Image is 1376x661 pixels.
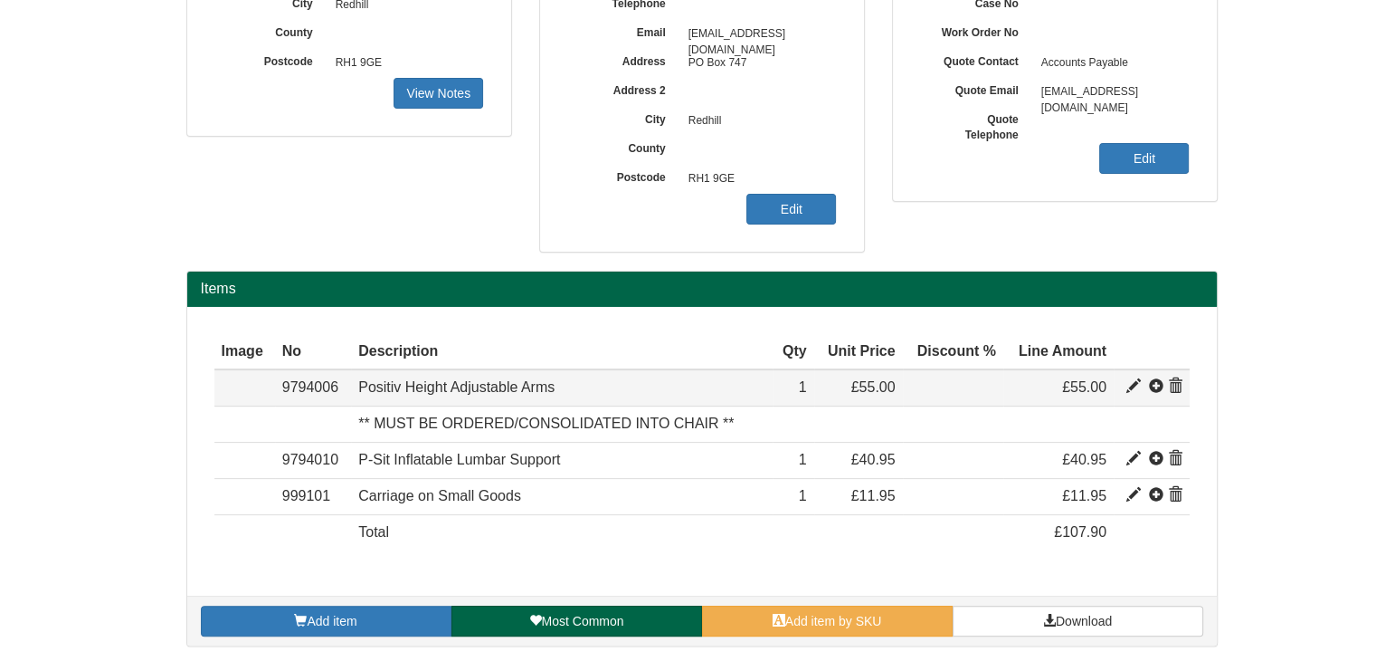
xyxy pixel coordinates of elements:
[275,479,352,515] td: 999101
[679,107,837,136] span: Redhill
[214,49,327,70] label: Postcode
[1032,78,1190,107] span: [EMAIL_ADDRESS][DOMAIN_NAME]
[394,78,483,109] a: View Notes
[214,334,275,370] th: Image
[358,452,560,467] span: P-Sit Inflatable Lumbar Support
[851,379,896,395] span: £55.00
[1032,49,1190,78] span: Accounts Payable
[785,614,882,628] span: Add item by SKU
[1056,614,1112,628] span: Download
[679,165,837,194] span: RH1 9GE
[903,334,1003,370] th: Discount %
[1062,452,1106,467] span: £40.95
[214,20,327,41] label: County
[275,334,352,370] th: No
[351,334,772,370] th: Description
[953,606,1203,637] a: Download
[358,416,734,431] span: ** MUST BE ORDERED/CONSOLIDATED INTO CHAIR **
[851,452,896,467] span: £40.95
[920,107,1032,143] label: Quote Telephone
[275,369,352,406] td: 9794006
[541,614,623,628] span: Most Common
[679,49,837,78] span: PO Box 747
[201,281,1203,297] h2: Items
[920,20,1032,41] label: Work Order No
[275,443,352,479] td: 9794010
[567,20,679,41] label: Email
[358,488,521,503] span: Carriage on Small Goods
[1062,379,1106,395] span: £55.00
[920,78,1032,99] label: Quote Email
[1054,524,1106,540] span: £107.90
[358,379,555,395] span: Positiv Height Adjustable Arms
[679,20,837,49] span: [EMAIL_ADDRESS][DOMAIN_NAME]
[1099,143,1189,174] a: Edit
[567,49,679,70] label: Address
[567,165,679,186] label: Postcode
[327,49,484,78] span: RH1 9GE
[567,136,679,157] label: County
[1003,334,1114,370] th: Line Amount
[567,78,679,99] label: Address 2
[307,614,356,628] span: Add item
[799,488,807,503] span: 1
[351,514,772,550] td: Total
[773,334,814,370] th: Qty
[799,452,807,467] span: 1
[567,107,679,128] label: City
[1062,488,1106,503] span: £11.95
[851,488,896,503] span: £11.95
[920,49,1032,70] label: Quote Contact
[814,334,903,370] th: Unit Price
[746,194,836,225] a: Edit
[799,379,807,395] span: 1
